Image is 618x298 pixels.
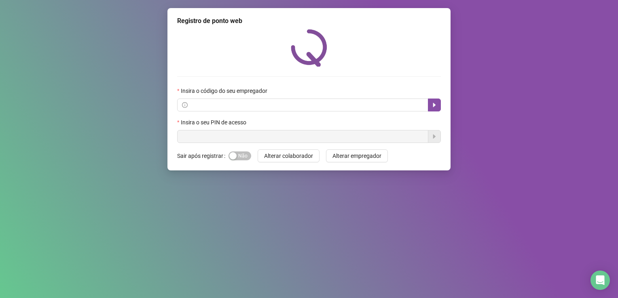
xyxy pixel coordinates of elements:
[182,102,188,108] span: info-circle
[177,149,229,162] label: Sair após registrar
[326,149,388,162] button: Alterar empregador
[264,151,313,160] span: Alterar colaborador
[431,102,438,108] span: caret-right
[177,16,441,26] div: Registro de ponto web
[291,29,327,67] img: QRPoint
[258,149,320,162] button: Alterar colaborador
[177,86,273,95] label: Insira o código do seu empregador
[332,151,381,160] span: Alterar empregador
[590,271,610,290] div: Open Intercom Messenger
[177,118,252,127] label: Insira o seu PIN de acesso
